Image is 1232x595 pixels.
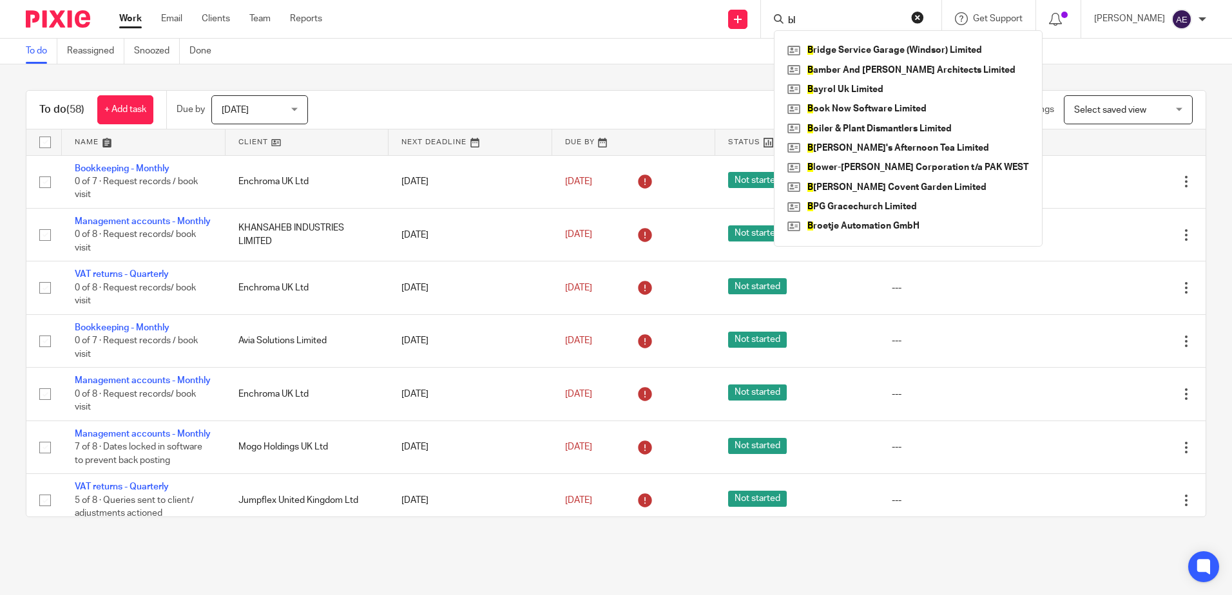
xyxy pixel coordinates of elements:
[75,177,198,200] span: 0 of 7 · Request records / book visit
[249,12,271,25] a: Team
[892,440,1030,453] div: ---
[565,283,592,292] span: [DATE]
[75,430,211,439] a: Management accounts - Monthly
[67,39,124,64] a: Reassigned
[66,104,84,115] span: (58)
[119,12,142,25] a: Work
[26,10,90,28] img: Pixie
[202,12,230,25] a: Clients
[389,155,552,208] td: [DATE]
[565,177,592,186] span: [DATE]
[226,155,389,208] td: Enchroma UK Ltd
[226,261,389,314] td: Enchroma UK Ltd
[226,420,389,473] td: Mogo Holdings UK Ltd
[728,225,787,241] span: Not started
[728,384,787,401] span: Not started
[226,208,389,261] td: KHANSAHEB INDUSTRIES LIMITED
[75,390,196,412] span: 0 of 8 · Request records/ book visit
[75,496,194,518] span: 5 of 8 · Queries sent to client/ adjustments actioned
[26,39,57,64] a: To do
[389,208,552,261] td: [DATE]
[75,442,202,465] span: 7 of 8 · Dates locked in software to prevent back posting
[565,231,592,240] span: [DATE]
[892,334,1030,347] div: ---
[565,496,592,505] span: [DATE]
[39,103,84,117] h1: To do
[389,261,552,314] td: [DATE]
[892,494,1030,507] div: ---
[75,376,211,385] a: Management accounts - Monthly
[75,270,169,279] a: VAT returns - Quarterly
[728,332,787,348] span: Not started
[75,336,198,359] span: 0 of 7 · Request records / book visit
[728,278,787,294] span: Not started
[892,388,1030,401] div: ---
[290,12,322,25] a: Reports
[973,14,1023,23] span: Get Support
[389,314,552,367] td: [DATE]
[565,390,592,399] span: [DATE]
[177,103,205,116] p: Due by
[97,95,153,124] a: + Add task
[226,474,389,527] td: Jumpflex United Kingdom Ltd
[75,217,211,226] a: Management accounts - Monthly
[728,172,787,188] span: Not started
[189,39,221,64] a: Done
[787,15,903,27] input: Search
[75,283,196,306] span: 0 of 8 · Request records/ book visit
[75,482,169,491] a: VAT returns - Quarterly
[134,39,180,64] a: Snoozed
[389,368,552,420] td: [DATE]
[389,474,552,527] td: [DATE]
[728,491,787,507] span: Not started
[1094,12,1165,25] p: [PERSON_NAME]
[1171,9,1192,30] img: svg%3E
[565,336,592,345] span: [DATE]
[226,368,389,420] td: Enchroma UK Ltd
[75,323,169,332] a: Bookkeeping - Monthly
[728,438,787,454] span: Not started
[389,420,552,473] td: [DATE]
[75,164,169,173] a: Bookkeeping - Monthly
[161,12,182,25] a: Email
[75,231,196,253] span: 0 of 8 · Request records/ book visit
[222,106,249,115] span: [DATE]
[226,314,389,367] td: Avia Solutions Limited
[911,11,924,24] button: Clear
[892,281,1030,294] div: ---
[1074,106,1146,115] span: Select saved view
[565,442,592,451] span: [DATE]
